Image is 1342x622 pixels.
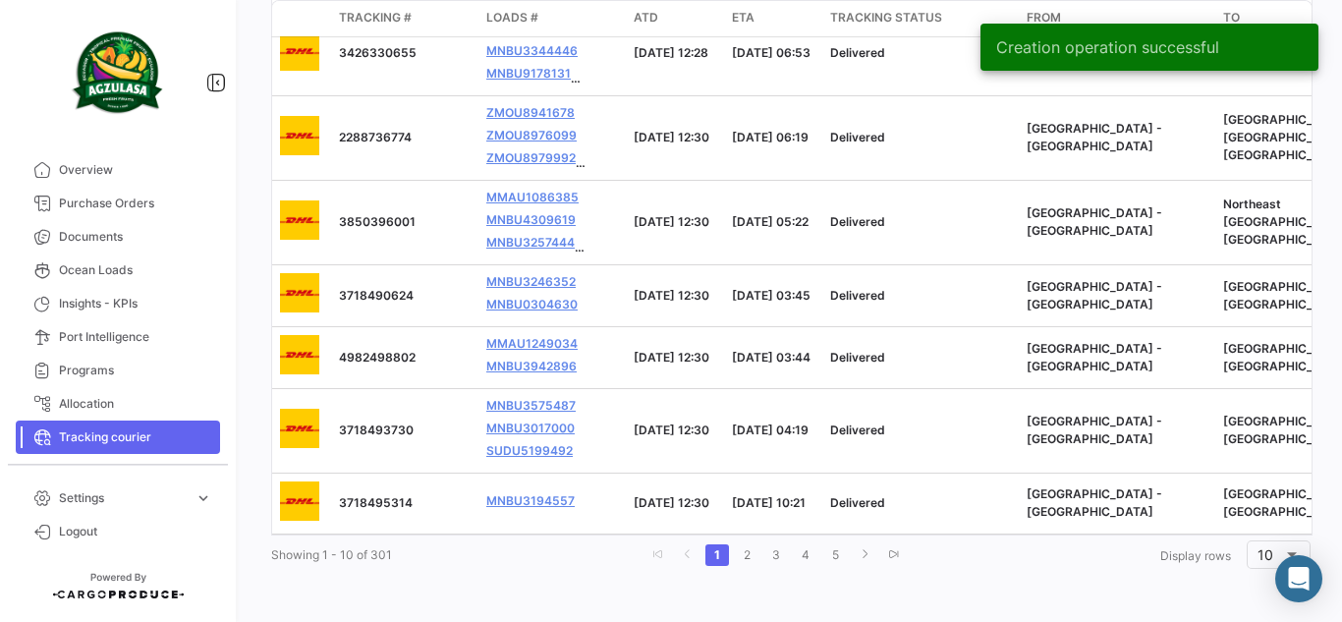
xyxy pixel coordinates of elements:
span: Insights - KPIs [59,295,212,312]
a: 2 [735,544,758,566]
span: 3426330655 [339,45,417,60]
a: 1 [705,544,729,566]
span: [DATE] 03:45 [732,288,811,303]
a: ZMOU8979992 [486,149,576,167]
span: [DATE] 12:30 [634,288,709,303]
span: Ocean Loads [59,261,212,279]
span: Delivered [830,130,885,144]
span: [DATE] 05:22 [732,214,809,229]
a: Port Intelligence [16,320,220,354]
span: 3718493730 [339,423,414,437]
span: Guayaquil - Ecuador [1027,414,1162,446]
a: ZMOU8976099 [486,127,577,144]
a: MNBU3344446 [486,42,578,60]
a: MNBU3017000 [486,420,575,437]
span: Tracking status [830,9,942,27]
span: Delivered [830,214,885,229]
span: Delivered [830,350,885,365]
a: MNBU3246352 [486,273,576,291]
span: 3718495314 [339,495,413,510]
span: Guayaquil - Ecuador [1027,205,1162,238]
span: Guayaquil - Ecuador [1027,486,1162,519]
span: Delivered [830,423,885,437]
a: ZMOU8941678 [486,104,575,122]
a: Documents [16,220,220,254]
span: Overview [59,161,212,179]
img: DHLIcon.png [280,200,319,240]
a: MNBU0304630 [486,296,578,313]
a: 3 [764,544,788,566]
a: Programs [16,354,220,387]
span: 10 [1258,546,1273,563]
datatable-header-cell: logo [272,1,331,36]
span: Delivered [830,288,885,303]
span: Loads # [486,9,538,27]
span: Guayaquil - Ecuador [1027,279,1162,311]
img: DHLIcon.png [280,273,319,312]
a: Insights - KPIs [16,287,220,320]
span: [DATE] 10:21 [732,495,806,510]
span: [DATE] 12:28 [634,45,708,60]
a: go to next page [853,544,876,566]
span: Showing 1 - 10 of 301 [271,547,392,562]
img: DHLIcon.png [280,409,319,448]
span: 3850396001 [339,214,416,229]
span: Logout [59,523,212,540]
span: expand_more [195,489,212,507]
a: go to first page [646,544,670,566]
img: DHLIcon.png [280,116,319,155]
span: 3718490624 [339,288,414,303]
span: Allocation [59,395,212,413]
a: 4 [794,544,817,566]
span: [DATE] 12:30 [634,350,709,365]
span: ATD [634,9,658,27]
span: Port Intelligence [59,328,212,346]
span: Guayaquil - Ecuador [1027,121,1162,153]
li: page 4 [791,538,820,572]
span: [DATE] 06:19 [732,130,809,144]
li: page 2 [732,538,761,572]
a: MNBU3942896 [486,358,577,375]
span: ETA [732,9,755,27]
span: [DATE] 04:19 [732,423,809,437]
datatable-header-cell: ETA [724,1,822,36]
a: MMAU1086385 [486,189,579,206]
span: Tracking courier [59,428,212,446]
span: [DATE] 12:30 [634,130,709,144]
span: Programs [59,362,212,379]
img: DHLIcon.png [280,31,319,71]
span: Tracking # [339,9,412,27]
div: Abrir Intercom Messenger [1275,555,1322,602]
span: 2288736774 [339,130,412,144]
li: page 1 [702,538,732,572]
span: Delivered [830,45,885,60]
a: Ocean Loads [16,254,220,287]
span: Display rows [1160,548,1231,563]
span: [DATE] 12:30 [634,495,709,510]
a: Purchase Orders [16,187,220,220]
a: MMAU1249034 [486,335,578,353]
a: go to previous page [676,544,699,566]
span: Guayaquil - Ecuador [1027,341,1162,373]
a: MNBU3575487 [486,397,576,415]
a: 5 [823,544,847,566]
span: [DATE] 06:53 [732,45,811,60]
span: Documents [59,228,212,246]
img: agzulasa-logo.png [69,24,167,122]
span: Creation operation successful [996,37,1219,57]
img: DHLIcon.png [280,481,319,521]
a: go to last page [882,544,906,566]
img: DHLIcon.png [280,335,319,374]
a: MNBU9178131 [486,65,571,83]
a: MNBU3194557 [486,492,575,510]
span: [DATE] 03:44 [732,350,811,365]
datatable-header-cell: Tracking # [331,1,478,36]
a: SUDU5199492 [486,442,573,460]
a: MNBU4309619 [486,211,576,229]
a: MNBU3257444 [486,234,575,252]
a: Sensors [16,454,220,487]
datatable-header-cell: Tracking status [822,1,1019,36]
datatable-header-cell: ATD [626,1,724,36]
span: Purchase Orders [59,195,212,212]
datatable-header-cell: Loads # [478,1,626,36]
